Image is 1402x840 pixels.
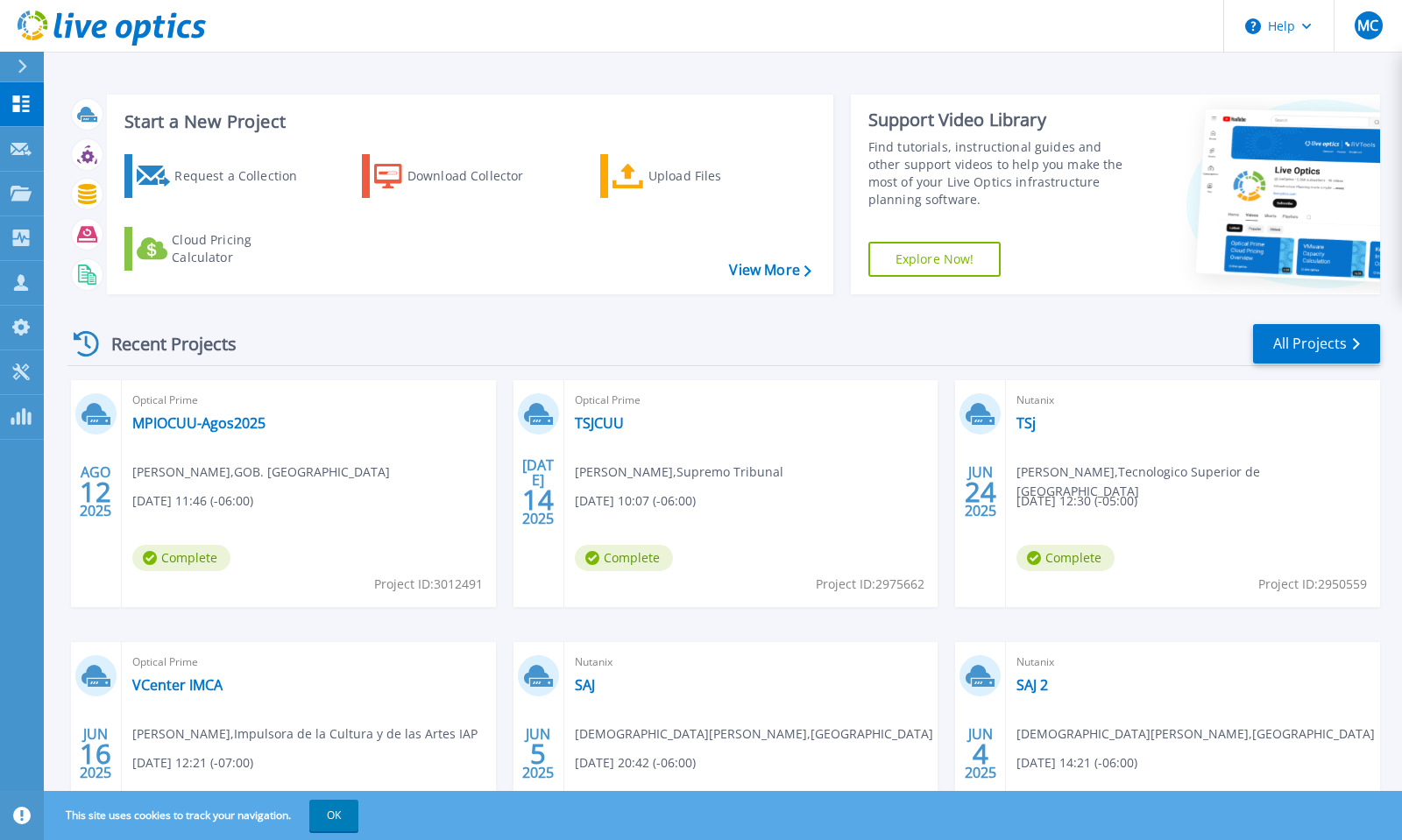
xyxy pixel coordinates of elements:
[575,414,624,432] a: TSJCUU
[132,545,230,571] span: Complete
[1357,18,1378,32] span: MC
[522,492,554,507] span: 14
[1016,414,1036,432] a: TSj
[362,154,557,198] a: Download Collector
[132,724,478,744] span: [PERSON_NAME] , Impulsora de la Cultura y de las Artes IAP
[124,227,320,271] a: Cloud Pricing Calculator
[1016,653,1370,672] span: Nutanix
[964,460,997,524] div: JUN 2025
[600,154,796,198] a: Upload Files
[48,800,358,831] span: This site uses cookies to track your navigation.
[1016,391,1370,410] span: Nutanix
[132,414,266,432] a: MPIOCUU-Agos2025
[1016,753,1137,773] span: [DATE] 14:21 (-06:00)
[868,138,1135,208] div: Find tutorials, instructional guides and other support videos to help you make the most of your L...
[1016,545,1115,571] span: Complete
[868,242,1002,277] a: Explore Now!
[174,159,315,194] div: Request a Collection
[729,262,811,279] a: View More
[1016,676,1048,694] a: SAJ 2
[132,676,223,694] a: VCenter IMCA
[575,676,595,694] a: SAJ
[575,753,696,773] span: [DATE] 20:42 (-06:00)
[80,484,111,499] span: 12
[1253,324,1380,364] a: All Projects
[1016,462,1380,501] span: [PERSON_NAME] , Tecnologico Superior de [GEOGRAPHIC_DATA]
[965,484,996,499] span: 24
[309,800,358,831] button: OK
[868,109,1135,131] div: Support Video Library
[79,722,112,786] div: JUN 2025
[530,746,546,761] span: 5
[575,653,928,672] span: Nutanix
[132,753,253,773] span: [DATE] 12:21 (-07:00)
[816,575,924,594] span: Project ID: 2975662
[67,322,260,365] div: Recent Projects
[521,722,555,786] div: JUN 2025
[1258,575,1367,594] span: Project ID: 2950559
[648,159,789,194] div: Upload Files
[80,746,111,761] span: 16
[1016,491,1137,511] span: [DATE] 12:30 (-05:00)
[575,391,928,410] span: Optical Prime
[132,653,485,672] span: Optical Prime
[575,491,696,511] span: [DATE] 10:07 (-06:00)
[124,154,320,198] a: Request a Collection
[1016,724,1375,744] span: [DEMOGRAPHIC_DATA][PERSON_NAME] , [GEOGRAPHIC_DATA]
[575,462,783,482] span: [PERSON_NAME] , Supremo Tribunal
[521,460,555,524] div: [DATE] 2025
[79,460,112,524] div: AGO 2025
[575,545,673,571] span: Complete
[374,575,483,594] span: Project ID: 3012491
[575,724,933,744] span: [DEMOGRAPHIC_DATA][PERSON_NAME] , [GEOGRAPHIC_DATA]
[132,391,485,410] span: Optical Prime
[407,159,548,194] div: Download Collector
[132,462,390,482] span: [PERSON_NAME] , GOB. [GEOGRAPHIC_DATA]
[964,722,997,786] div: JUN 2025
[973,746,988,761] span: 4
[132,491,253,511] span: [DATE] 11:46 (-06:00)
[124,112,811,131] h3: Start a New Project
[172,231,312,266] div: Cloud Pricing Calculator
